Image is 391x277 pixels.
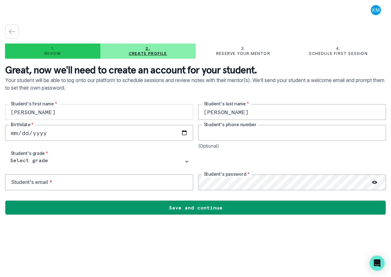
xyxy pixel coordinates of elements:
button: Save and continue [5,200,386,215]
p: Great, now we'll need to create an account for your student. [5,64,386,76]
p: 4. [336,46,340,51]
p: Reserve your mentor [216,51,270,56]
p: Create profile [129,51,167,56]
p: Your student will be able to log onto our platform to schedule sessions and review notes with the... [5,76,386,104]
div: (Optional) [198,143,386,149]
button: profile picture [366,5,386,15]
p: Schedule first session [309,51,367,56]
p: 3. [241,46,245,51]
p: Review [44,51,61,56]
div: Open Intercom Messenger [370,256,385,271]
p: 1. [51,46,54,51]
p: 2. [145,46,150,51]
